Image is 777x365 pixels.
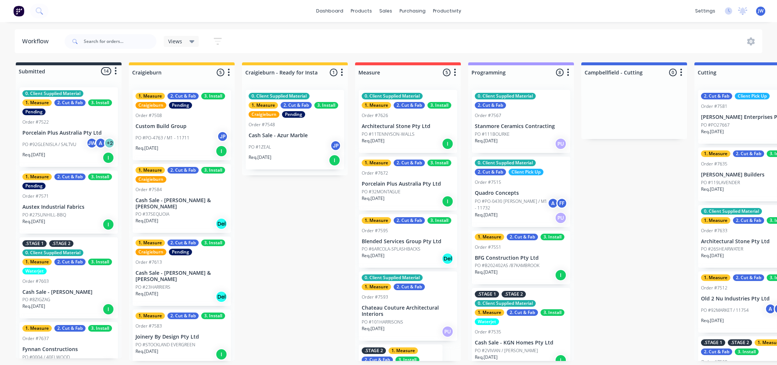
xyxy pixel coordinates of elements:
[201,93,225,99] div: 3. Install
[362,123,454,129] p: Architectural Stone Pty Ltd
[135,348,158,355] p: Req. [DATE]
[22,249,83,256] div: 0. Client Supplied Material
[22,218,45,225] p: Req. [DATE]
[216,145,227,157] div: I
[22,278,49,285] div: Order #7603
[475,160,536,166] div: 0. Client Supplied Material
[691,6,719,17] div: settings
[135,284,170,291] p: PO #23HARRIERS
[362,227,388,234] div: Order #7595
[135,145,158,152] p: Req. [DATE]
[359,214,457,268] div: 1. Measure2. Cut & Fab3. InstallOrder #7595Blended Services Group Pty LtdPO #6ARCOLA-SPLASHBACKSR...
[701,246,743,252] p: PO #26SHEARWATER
[427,102,451,109] div: 3. Install
[13,6,24,17] img: Factory
[475,309,504,316] div: 1. Measure
[135,291,158,297] p: Req. [DATE]
[733,274,764,281] div: 2. Cut & Fab
[102,303,114,315] div: I
[362,357,393,363] div: 2. Cut & Fab
[547,198,559,209] div: A
[22,119,49,125] div: Order #7522
[475,131,510,138] p: PO #111BOURKE
[507,309,538,316] div: 2. Cut & Fab
[102,152,114,164] div: I
[167,93,199,99] div: 2. Cut & Fab
[395,357,419,363] div: 3. Install
[475,318,499,325] div: Waterjet
[475,347,538,354] p: PO #2VIVIAN / [PERSON_NAME]
[475,269,498,275] p: Req. [DATE]
[701,208,762,215] div: 0. Client Supplied Material
[701,348,732,355] div: 2. Cut & Fab
[330,140,341,151] div: JP
[169,249,192,255] div: Pending
[88,325,112,332] div: 3. Install
[394,217,425,224] div: 2. Cut & Fab
[442,196,453,207] div: I
[472,157,570,227] div: 0. Client Supplied Material2. Cut & FabClient Pick UpOrder #7515Quadro ConceptsPO #PO-0430 [PERSO...
[362,112,388,119] div: Order #7626
[22,268,47,274] div: Waterjet
[22,90,83,97] div: 0. Client Supplied Material
[475,123,567,129] p: Stanmore Ceramics Contracting
[475,102,506,109] div: 2. Cut & Fab
[701,217,730,224] div: 1. Measure
[359,90,457,153] div: 0. Client Supplied Material1. Measure2. Cut & Fab3. InstallOrder #7626Architectural Stone Pty Ltd...
[475,262,539,269] p: PO #B202402AS /87KAMBROOK
[362,305,454,317] p: Chateau Couture Architectural Interiors
[442,138,453,150] div: I
[104,138,115,149] div: + 2
[19,237,118,319] div: .STAGE 1.STAGE 20. Client Supplied Material1. Measure2. Cut & Fab3. InstallWaterjetOrder #7603Cas...
[442,253,453,264] div: Del
[701,179,740,186] p: PO #119LAVENDER
[168,37,182,45] span: Views
[135,211,169,218] p: PO #37SEQUOIA
[135,240,165,246] div: 1. Measure
[314,102,338,109] div: 3. Install
[507,234,538,240] div: 2. Cut & Fab
[362,195,384,202] p: Req. [DATE]
[362,252,384,259] p: Req. [DATE]
[249,154,271,161] p: Req. [DATE]
[22,152,45,158] p: Req. [DATE]
[541,234,564,240] div: 3. Install
[22,183,46,189] div: Pending
[22,204,115,210] p: Austex Industrial Fabrics
[362,131,415,138] p: PO #11TENNYSON-WALLS
[735,93,770,99] div: Client Pick Up
[22,325,52,332] div: 1. Measure
[555,138,567,150] div: PU
[201,240,225,246] div: 3. Install
[362,138,384,144] p: Req. [DATE]
[394,160,425,166] div: 2. Cut & Fab
[728,339,752,346] div: .STAGE 2
[394,102,425,109] div: 2. Cut & Fab
[475,291,499,298] div: .STAGE 1
[701,122,730,128] p: PO #PO27667
[246,90,344,169] div: 0. Client Supplied Material1. Measure2. Cut & Fab3. InstallCraigieburnPendingOrder #7548Cash Sale...
[135,313,165,319] div: 1. Measure
[135,342,195,348] p: PO #STOCKLAND EVERGREEN
[19,87,118,167] div: 0. Client Supplied Material1. Measure2. Cut & Fab3. InstallPendingOrder #7522Porcelain Plus Austr...
[135,270,228,282] p: Cash Sale - [PERSON_NAME] & [PERSON_NAME]
[758,8,763,14] span: JW
[169,102,192,109] div: Pending
[282,111,305,118] div: Pending
[49,240,73,247] div: .STAGE 2
[217,131,228,142] div: JP
[475,138,498,144] p: Req. [DATE]
[362,246,420,252] p: PO #6ARCOLA-SPLASHBACKS
[701,128,724,135] p: Req. [DATE]
[167,167,199,174] div: 2. Cut & Fab
[509,169,543,175] div: Client Pick Up
[475,190,567,196] p: Quadro Concepts
[135,249,166,255] div: Craigieburn
[133,164,231,233] div: 1. Measure2. Cut & Fab3. InstallCraigieburnOrder #7584Cash Sale - [PERSON_NAME] & [PERSON_NAME]PO...
[201,167,225,174] div: 3. Install
[249,93,310,99] div: 0. Client Supplied Material
[701,103,727,110] div: Order #7581
[735,348,759,355] div: 3. Install
[362,284,391,290] div: 1. Measure
[427,160,451,166] div: 3. Install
